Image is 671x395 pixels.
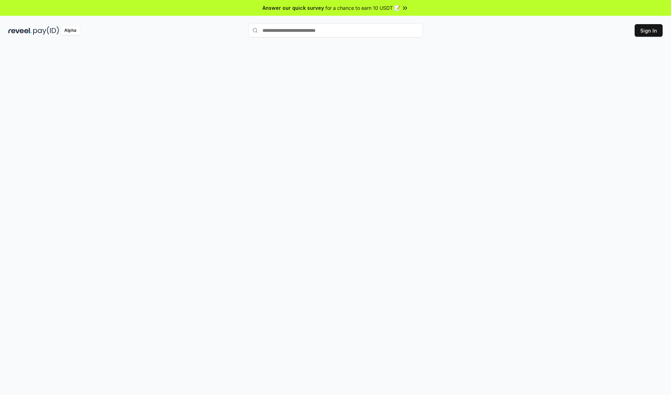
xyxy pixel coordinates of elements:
button: Sign In [635,24,663,37]
img: reveel_dark [8,26,32,35]
div: Alpha [60,26,80,35]
span: Answer our quick survey [262,4,324,12]
span: for a chance to earn 10 USDT 📝 [325,4,400,12]
img: pay_id [33,26,59,35]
